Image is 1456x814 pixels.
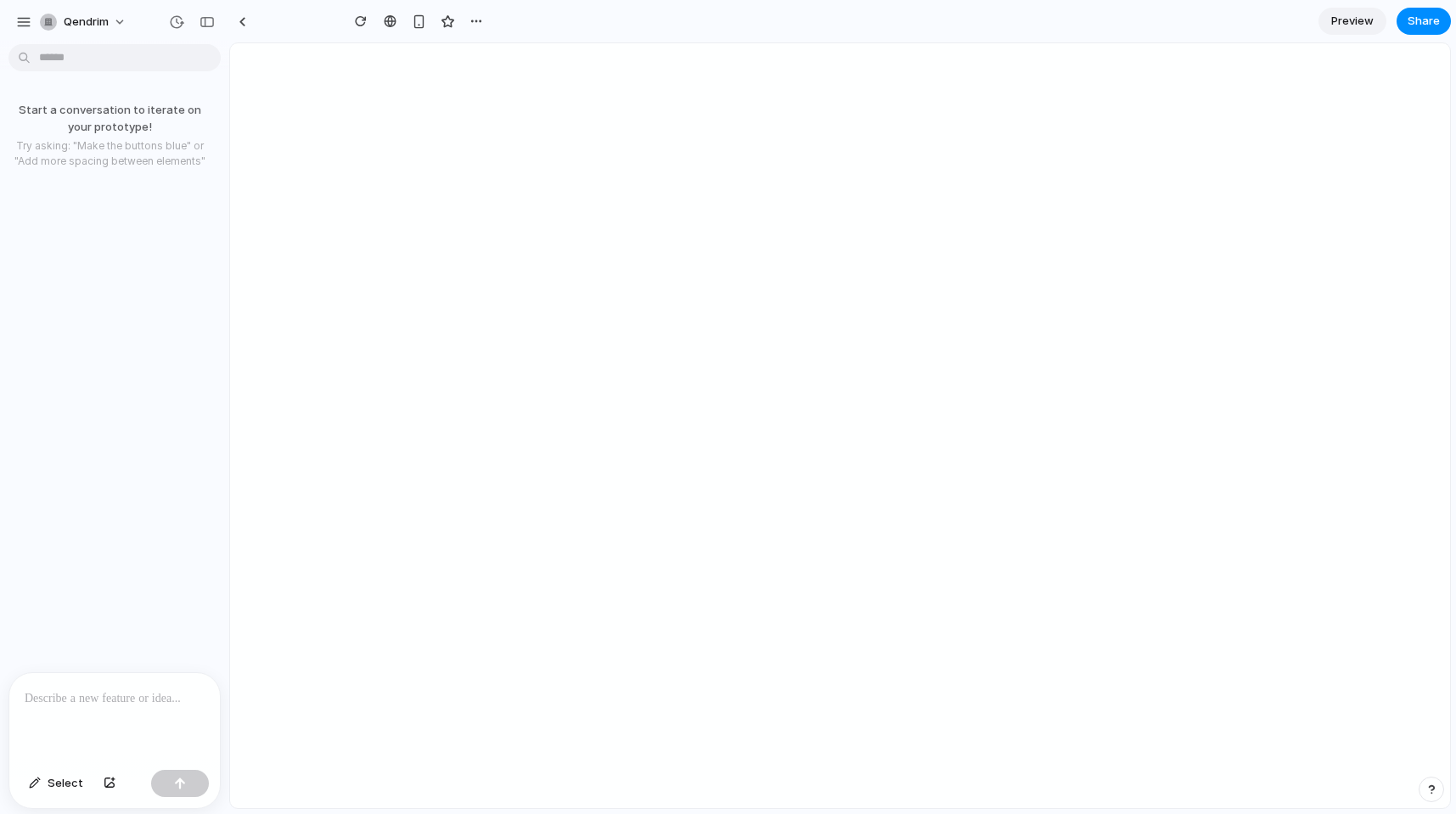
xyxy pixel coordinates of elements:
button: Select [20,770,92,797]
span: qendrim [64,14,109,31]
button: qendrim [33,8,135,36]
button: Share [1397,8,1451,35]
p: Try asking: "Make the buttons blue" or "Add more spacing between elements" [7,138,212,169]
a: Preview [1318,8,1386,35]
span: Preview [1331,13,1374,30]
span: Select [48,775,83,792]
span: Share [1408,13,1440,30]
p: Start a conversation to iterate on your prototype! [7,102,212,135]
